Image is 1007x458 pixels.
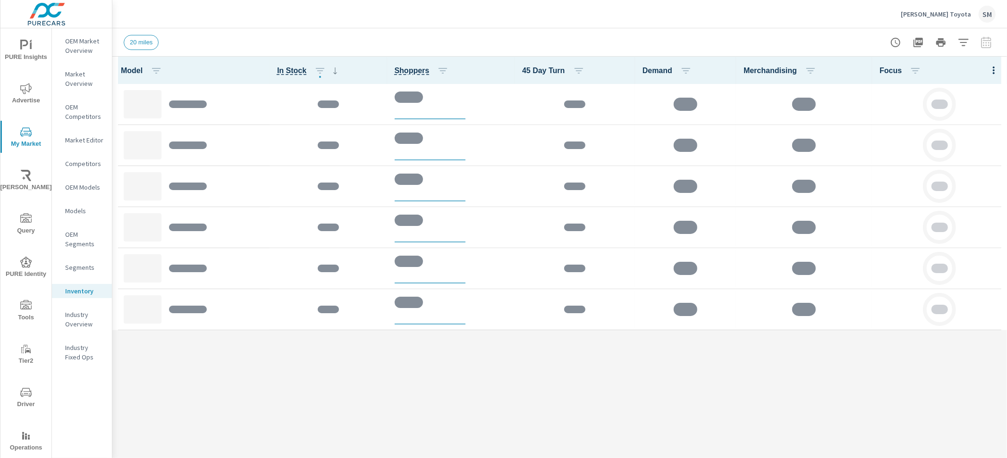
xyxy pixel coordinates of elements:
p: Models [65,206,104,216]
span: 20 miles [124,39,158,46]
span: Demand [643,65,695,76]
p: [PERSON_NAME] Toyota [901,10,971,18]
p: OEM Models [65,183,104,192]
span: My Market [3,126,49,150]
div: Industry Fixed Ops [52,341,112,364]
span: PURE Insights [3,40,49,63]
button: Print Report [931,33,950,52]
span: A rolling 30 day total of daily Shoppers on the dealership website, averaged over the selected da... [395,65,430,76]
span: 45 Day Turn [522,65,588,76]
span: Advertise [3,83,49,106]
span: Driver [3,387,49,410]
p: Inventory [65,286,104,296]
div: SM [979,6,996,23]
p: Competitors [65,159,104,168]
span: Tools [3,300,49,323]
p: Segments [65,263,104,272]
p: OEM Segments [65,230,104,249]
button: Apply Filters [954,33,973,52]
span: Model [121,65,166,76]
p: Industry Overview [65,310,104,329]
span: Shoppers [395,65,453,76]
p: OEM Competitors [65,102,104,121]
div: OEM Segments [52,227,112,251]
span: The number of vehicles currently in dealer inventory. This does not include shared inventory, nor... [277,65,306,76]
div: OEM Competitors [52,100,112,124]
span: In Stock [277,65,341,76]
span: Merchandising [744,65,820,76]
div: OEM Market Overview [52,34,112,58]
div: OEM Models [52,180,112,194]
p: Market Overview [65,69,104,88]
p: Industry Fixed Ops [65,343,104,362]
span: Operations [3,430,49,453]
button: "Export Report to PDF" [909,33,928,52]
div: Industry Overview [52,308,112,331]
span: PURE Identity [3,257,49,280]
span: Tier2 [3,343,49,366]
div: Models [52,204,112,218]
span: [PERSON_NAME] [3,170,49,193]
span: Focus [880,65,955,76]
div: Competitors [52,157,112,171]
div: Market Editor [52,133,112,147]
div: Market Overview [52,67,112,91]
p: Market Editor [65,135,104,145]
p: OEM Market Overview [65,36,104,55]
span: Query [3,213,49,236]
div: Inventory [52,284,112,298]
div: Segments [52,260,112,275]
